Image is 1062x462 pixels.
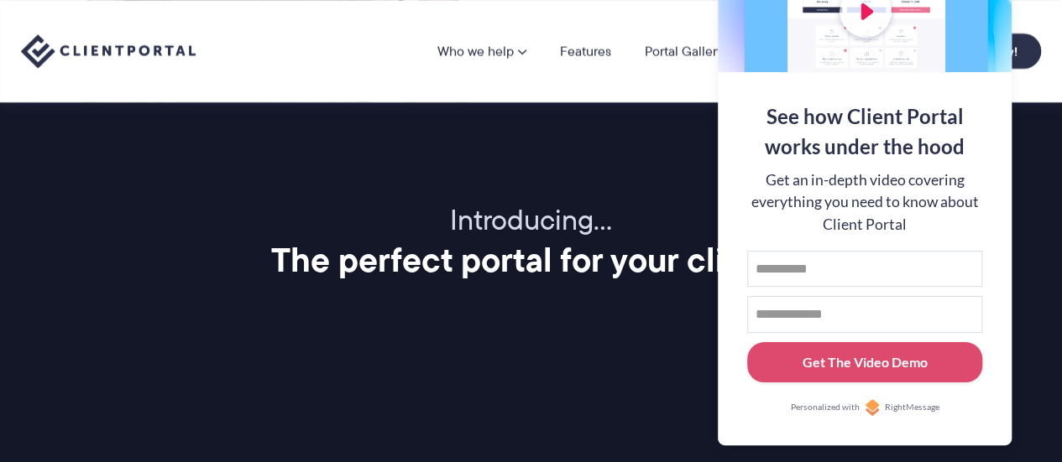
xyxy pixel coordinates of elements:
a: Features [560,44,611,58]
a: Who we help [437,44,526,58]
a: Personalized withRightMessage [747,399,982,416]
div: Get The Video Demo [803,352,928,372]
div: See how Client Portal works under the hood [747,101,982,162]
span: Personalized with [790,401,859,414]
span: RightMessage [885,401,939,414]
img: Personalized with RightMessage [864,399,881,416]
p: Introducing… [21,203,1041,239]
button: Get The Video Demo [747,342,982,383]
div: Get an in-depth video covering everything you need to know about Client Portal [747,169,982,236]
h2: The perfect portal for your clients [21,239,1041,281]
a: Portal Gallery [645,44,724,58]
